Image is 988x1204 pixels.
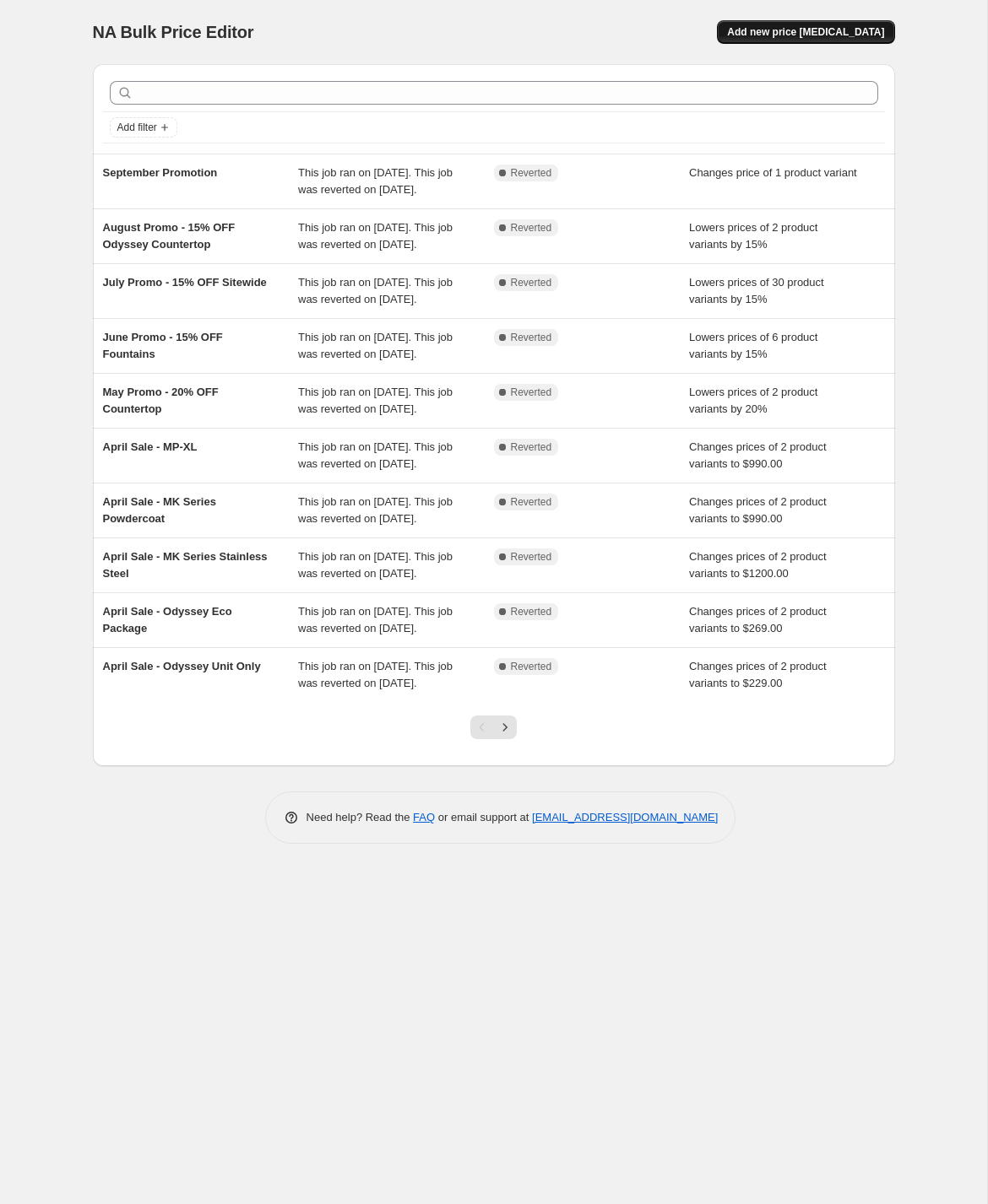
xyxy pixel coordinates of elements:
span: Add new price [MEDICAL_DATA] [727,25,884,39]
span: April Sale - MP-XL [103,440,198,453]
span: This job ran on [DATE]. This job was reverted on [DATE]. [298,331,453,360]
span: Changes prices of 2 product variants to $1200.00 [689,550,827,580]
span: This job ran on [DATE]. This job was reverted on [DATE]. [298,221,453,251]
span: Reverted [511,550,552,564]
span: Reverted [511,221,552,235]
span: August Promo - 15% OFF Odyssey Countertop [103,221,236,251]
span: April Sale - MK Series Powdercoat [103,495,216,525]
span: Reverted [511,166,552,180]
span: Changes prices of 2 product variants to $229.00 [689,660,827,689]
span: Lowers prices of 2 product variants by 20% [689,386,817,415]
span: Reverted [511,276,552,289]
span: or email support at [435,811,532,823]
span: This job ran on [DATE]. This job was reverted on [DATE]. [298,440,453,470]
span: This job ran on [DATE]. This job was reverted on [DATE]. [298,550,453,580]
span: Lowers prices of 2 product variants by 15% [689,221,817,251]
span: Changes prices of 2 product variants to $990.00 [689,440,827,470]
span: This job ran on [DATE]. This job was reverted on [DATE]. [298,166,453,196]
nav: Pagination [470,715,517,739]
span: April Sale - Odyssey Eco Package [103,605,232,634]
button: Add new price [MEDICAL_DATA] [717,20,894,44]
span: Lowers prices of 6 product variants by 15% [689,331,817,360]
span: May Promo - 20% OFF Countertop [103,386,219,415]
button: Next [493,715,517,739]
span: Reverted [511,660,552,673]
span: This job ran on [DATE]. This job was reverted on [DATE]. [298,495,453,525]
span: April Sale - MK Series Stainless Steel [103,550,268,580]
span: June Promo - 15% OFF Fountains [103,331,223,360]
span: Reverted [511,440,552,454]
span: This job ran on [DATE]. This job was reverted on [DATE]. [298,605,453,634]
span: Add filter [117,121,157,134]
span: April Sale - Odyssey Unit Only [103,660,261,672]
span: Reverted [511,331,552,344]
span: Lowers prices of 30 product variants by 15% [689,276,824,305]
span: July Promo - 15% OFF Sitewide [103,276,267,289]
span: Reverted [511,605,552,618]
span: Reverted [511,386,552,399]
span: This job ran on [DATE]. This job was reverted on [DATE]. [298,660,453,689]
span: This job ran on [DATE]. This job was reverted on [DATE]. [298,386,453,415]
button: Add filter [110,117,177,138]
span: This job ran on [DATE]. This job was reverted on [DATE]. [298,276,453,305]
span: Changes prices of 2 product variants to $269.00 [689,605,827,634]
span: Changes price of 1 product variant [689,166,857,179]
span: NA Bulk Price Editor [93,23,254,41]
a: [EMAIL_ADDRESS][DOMAIN_NAME] [532,811,718,823]
span: Reverted [511,495,552,509]
span: Changes prices of 2 product variants to $990.00 [689,495,827,525]
a: FAQ [413,811,435,823]
span: September Promotion [103,166,218,179]
span: Need help? Read the [307,811,414,823]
